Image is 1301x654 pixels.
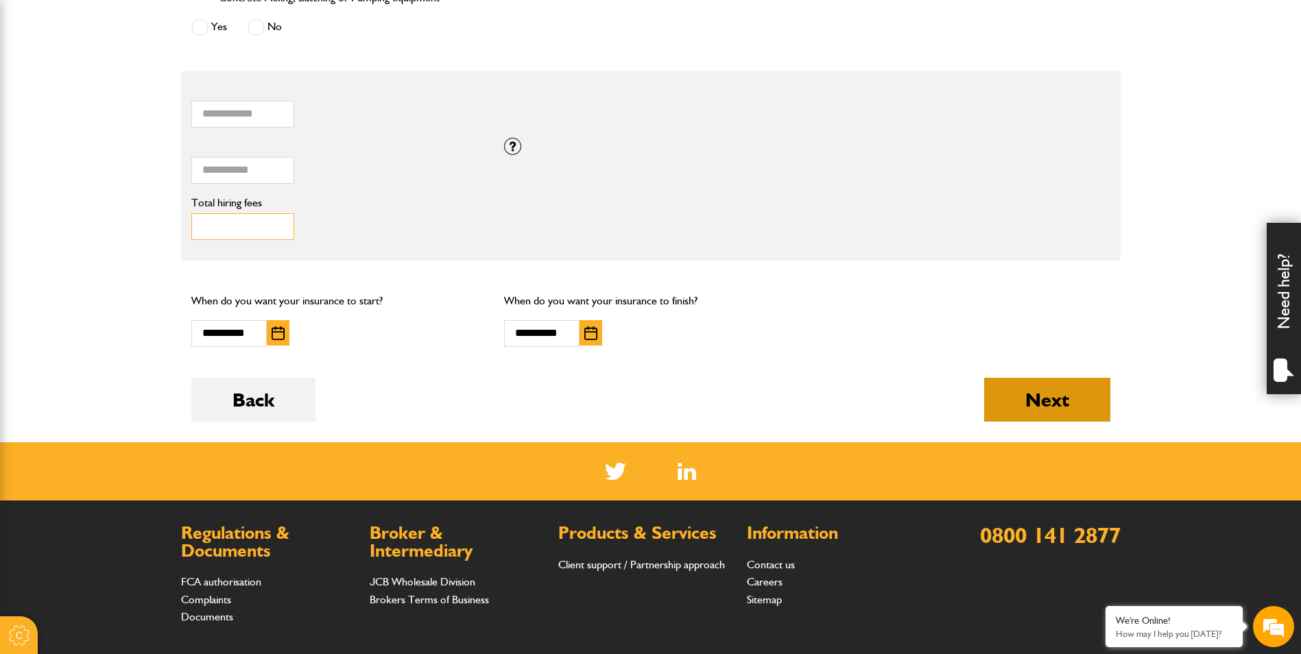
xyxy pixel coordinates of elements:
[225,7,258,40] div: Minimize live chat window
[18,127,250,157] input: Enter your last name
[747,524,922,542] h2: Information
[191,19,227,36] label: Yes
[678,463,696,480] a: LinkedIn
[18,167,250,197] input: Enter your email address
[191,378,315,422] button: Back
[504,292,797,310] p: When do you want your insurance to finish?
[187,422,249,441] em: Start Chat
[272,326,285,340] img: Choose date
[71,77,230,95] div: Chat with us now
[747,558,795,571] a: Contact us
[747,593,782,606] a: Sitemap
[984,378,1110,422] button: Next
[191,292,484,310] p: When do you want your insurance to start?
[558,558,725,571] a: Client support / Partnership approach
[678,463,696,480] img: Linked In
[605,463,626,480] img: Twitter
[248,19,282,36] label: No
[1116,615,1232,627] div: We're Online!
[1267,223,1301,394] div: Need help?
[558,524,733,542] h2: Products & Services
[980,522,1121,548] a: 0800 141 2877
[23,76,58,95] img: d_20077148190_company_1631870298795_20077148190
[747,575,783,588] a: Careers
[191,197,484,208] label: Total hiring fees
[18,208,250,238] input: Enter your phone number
[181,593,231,606] a: Complaints
[181,524,356,559] h2: Regulations & Documents
[1116,629,1232,639] p: How may I help you today?
[181,610,233,623] a: Documents
[181,575,261,588] a: FCA authorisation
[370,593,489,606] a: Brokers Terms of Business
[584,326,597,340] img: Choose date
[370,575,475,588] a: JCB Wholesale Division
[18,248,250,411] textarea: Type your message and hit 'Enter'
[370,524,545,559] h2: Broker & Intermediary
